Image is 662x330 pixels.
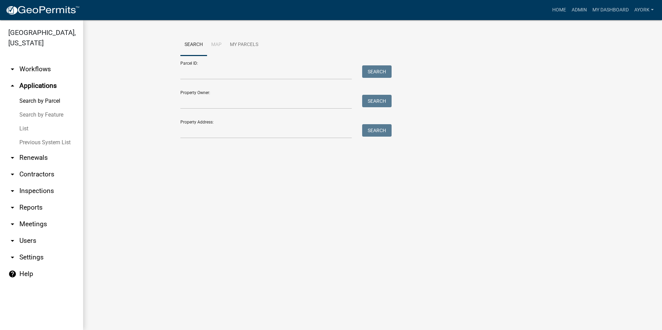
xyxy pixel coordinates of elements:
[8,203,17,212] i: arrow_drop_down
[180,34,207,56] a: Search
[569,3,590,17] a: Admin
[590,3,632,17] a: My Dashboard
[8,237,17,245] i: arrow_drop_down
[549,3,569,17] a: Home
[8,187,17,195] i: arrow_drop_down
[632,3,656,17] a: ayork
[8,65,17,73] i: arrow_drop_down
[362,124,392,137] button: Search
[226,34,262,56] a: My Parcels
[8,170,17,178] i: arrow_drop_down
[8,253,17,262] i: arrow_drop_down
[8,154,17,162] i: arrow_drop_down
[8,82,17,90] i: arrow_drop_up
[362,95,392,107] button: Search
[8,270,17,278] i: help
[8,220,17,228] i: arrow_drop_down
[362,65,392,78] button: Search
